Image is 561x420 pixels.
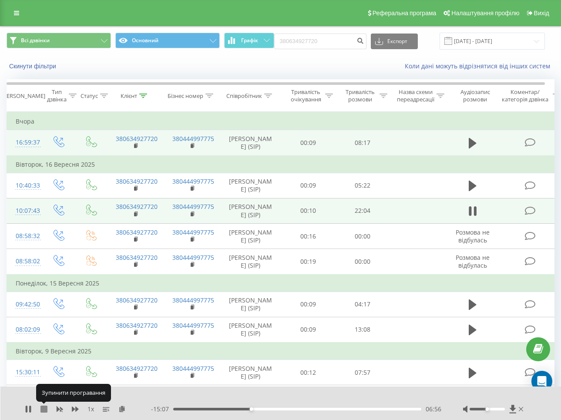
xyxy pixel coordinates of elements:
[454,88,496,103] div: Аудіозапис розмови
[336,173,390,198] td: 05:22
[336,224,390,249] td: 00:00
[336,198,390,223] td: 22:04
[172,321,214,329] a: 380444997775
[373,10,437,17] span: Реферальна програма
[500,88,551,103] div: Коментар/категорія дзвінка
[289,88,323,103] div: Тривалість очікування
[16,202,33,219] div: 10:07:43
[47,88,67,103] div: Тип дзвінка
[456,253,490,269] span: Розмова не відбулась
[336,249,390,275] td: 00:00
[405,62,554,70] a: Коли дані можуть відрізнятися вiд інших систем
[336,292,390,317] td: 04:17
[220,249,281,275] td: [PERSON_NAME] (SIP)
[116,364,158,373] a: 380634927720
[16,296,33,313] div: 09:42:50
[274,34,366,49] input: Пошук за номером
[172,228,214,236] a: 380444997775
[250,407,253,411] div: Accessibility label
[7,33,111,48] button: Всі дзвінки
[220,292,281,317] td: [PERSON_NAME] (SIP)
[116,202,158,211] a: 380634927720
[151,405,173,413] span: - 15:07
[116,134,158,143] a: 380634927720
[172,253,214,262] a: 380444997775
[397,88,434,103] div: Назва схеми переадресації
[281,360,336,385] td: 00:12
[226,92,262,100] div: Співробітник
[7,62,60,70] button: Скинути фільтри
[281,198,336,223] td: 00:10
[116,321,158,329] a: 380634927720
[336,130,390,156] td: 08:17
[168,92,203,100] div: Бізнес номер
[21,37,50,44] span: Всі дзвінки
[531,371,552,392] div: Open Intercom Messenger
[281,292,336,317] td: 00:09
[451,10,519,17] span: Налаштування профілю
[1,92,45,100] div: [PERSON_NAME]
[16,177,33,194] div: 10:40:33
[456,228,490,244] span: Розмова не відбулась
[220,198,281,223] td: [PERSON_NAME] (SIP)
[172,134,214,143] a: 380444997775
[224,33,274,48] button: Графік
[81,92,98,100] div: Статус
[87,405,94,413] span: 1 x
[281,130,336,156] td: 00:09
[36,384,111,401] div: Зупинити програвання
[220,360,281,385] td: [PERSON_NAME] (SIP)
[336,360,390,385] td: 07:57
[172,177,214,185] a: 380444997775
[220,130,281,156] td: [PERSON_NAME] (SIP)
[220,224,281,249] td: [PERSON_NAME] (SIP)
[172,296,214,304] a: 380444997775
[121,92,137,100] div: Клієнт
[486,407,489,411] div: Accessibility label
[116,296,158,304] a: 380634927720
[426,405,441,413] span: 06:56
[281,224,336,249] td: 00:16
[336,385,390,410] td: 00:45
[281,173,336,198] td: 00:09
[116,228,158,236] a: 380634927720
[220,385,281,410] td: [PERSON_NAME] (SIP)
[241,37,258,44] span: Графік
[281,385,336,410] td: 00:10
[172,364,214,373] a: 380444997775
[534,10,549,17] span: Вихід
[336,317,390,343] td: 13:08
[115,33,220,48] button: Основний
[172,202,214,211] a: 380444997775
[16,253,33,270] div: 08:58:02
[16,364,33,381] div: 15:30:11
[371,34,418,49] button: Експорт
[281,317,336,343] td: 00:09
[116,177,158,185] a: 380634927720
[116,253,158,262] a: 380634927720
[16,134,33,151] div: 16:59:37
[16,228,33,245] div: 08:58:32
[343,88,377,103] div: Тривалість розмови
[281,249,336,275] td: 00:19
[16,321,33,338] div: 08:02:09
[220,317,281,343] td: [PERSON_NAME] (SIP)
[220,173,281,198] td: [PERSON_NAME] (SIP)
